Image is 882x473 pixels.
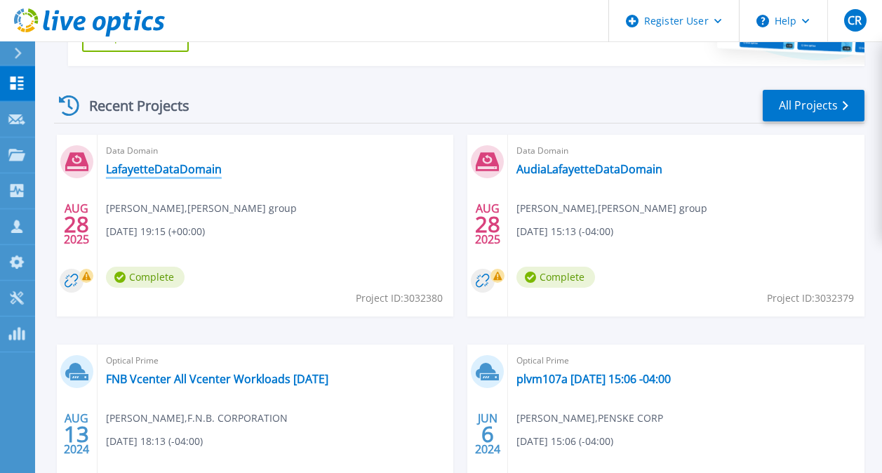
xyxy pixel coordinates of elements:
[474,199,501,250] div: AUG 2025
[106,201,297,216] span: [PERSON_NAME] , [PERSON_NAME] group
[516,162,662,176] a: AudiaLafayetteDataDomain
[54,88,208,123] div: Recent Projects
[475,218,500,230] span: 28
[516,201,707,216] span: [PERSON_NAME] , [PERSON_NAME] group
[106,353,446,368] span: Optical Prime
[516,434,613,449] span: [DATE] 15:06 (-04:00)
[516,353,856,368] span: Optical Prime
[64,218,89,230] span: 28
[106,411,288,426] span: [PERSON_NAME] , F.N.B. CORPORATION
[63,408,90,460] div: AUG 2024
[474,408,501,460] div: JUN 2024
[848,15,862,26] span: CR
[64,428,89,440] span: 13
[63,199,90,250] div: AUG 2025
[106,162,222,176] a: LafayetteDataDomain
[106,224,205,239] span: [DATE] 19:15 (+00:00)
[516,143,856,159] span: Data Domain
[516,372,671,386] a: plvm107a [DATE] 15:06 -04:00
[106,267,185,288] span: Complete
[106,143,446,159] span: Data Domain
[763,90,864,121] a: All Projects
[106,372,328,386] a: FNB Vcenter All Vcenter Workloads [DATE]
[516,224,613,239] span: [DATE] 15:13 (-04:00)
[767,291,854,306] span: Project ID: 3032379
[356,291,443,306] span: Project ID: 3032380
[106,434,203,449] span: [DATE] 18:13 (-04:00)
[516,267,595,288] span: Complete
[516,411,663,426] span: [PERSON_NAME] , PENSKE CORP
[481,428,494,440] span: 6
